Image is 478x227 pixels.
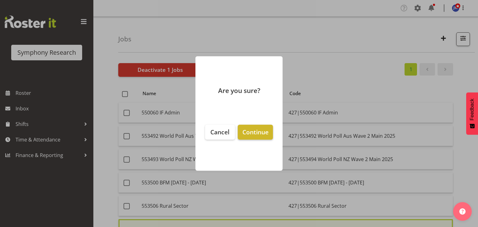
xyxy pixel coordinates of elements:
[210,128,229,136] span: Cancel
[202,87,276,94] p: Are you sure?
[238,125,273,140] button: Continue
[242,128,269,136] span: Continue
[466,92,478,135] button: Feedback - Show survey
[469,99,475,120] span: Feedback
[459,208,466,215] img: help-xxl-2.png
[205,125,235,140] button: Cancel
